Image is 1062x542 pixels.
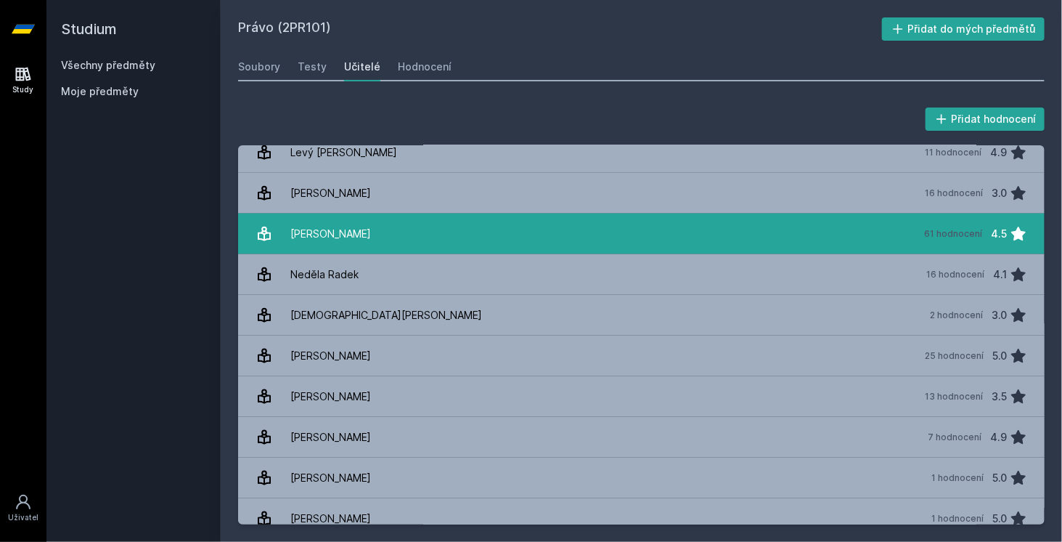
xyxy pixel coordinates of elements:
[238,336,1045,376] a: [PERSON_NAME] 25 hodnocení 5.0
[290,179,371,208] div: [PERSON_NAME]
[992,504,1007,533] div: 5.0
[926,269,984,280] div: 16 hodnocení
[8,512,38,523] div: Uživatel
[990,138,1007,167] div: 4.9
[398,52,452,81] a: Hodnocení
[3,486,44,530] a: Uživatel
[238,173,1045,214] a: [PERSON_NAME] 16 hodnocení 3.0
[991,219,1007,248] div: 4.5
[238,132,1045,173] a: Levý [PERSON_NAME] 11 hodnocení 4.9
[925,391,983,403] div: 13 hodnocení
[925,187,983,199] div: 16 hodnocení
[290,464,371,493] div: [PERSON_NAME]
[992,382,1007,411] div: 3.5
[992,464,1007,493] div: 5.0
[290,260,359,289] div: Neděla Radek
[290,382,371,411] div: [PERSON_NAME]
[925,350,984,362] div: 25 hodnocení
[238,458,1045,498] a: [PERSON_NAME] 1 hodnocení 5.0
[931,513,984,525] div: 1 hodnocení
[61,59,155,71] a: Všechny předměty
[238,52,280,81] a: Soubory
[990,423,1007,452] div: 4.9
[13,84,34,95] div: Study
[3,58,44,102] a: Study
[344,52,380,81] a: Učitelé
[882,17,1045,41] button: Přidat do mých předmětů
[930,310,983,321] div: 2 hodnocení
[931,472,984,484] div: 1 hodnocení
[238,17,882,41] h2: Právo (2PR101)
[992,341,1007,371] div: 5.0
[344,60,380,74] div: Učitelé
[290,341,371,371] div: [PERSON_NAME]
[992,179,1007,208] div: 3.0
[926,108,1045,131] button: Přidat hodnocení
[290,423,371,452] div: [PERSON_NAME]
[238,214,1045,254] a: [PERSON_NAME] 61 hodnocení 4.5
[238,376,1045,417] a: [PERSON_NAME] 13 hodnocení 3.5
[925,147,981,158] div: 11 hodnocení
[238,254,1045,295] a: Neděla Radek 16 hodnocení 4.1
[290,219,371,248] div: [PERSON_NAME]
[290,301,482,330] div: [DEMOGRAPHIC_DATA][PERSON_NAME]
[238,417,1045,458] a: [PERSON_NAME] 7 hodnocení 4.9
[238,60,280,74] div: Soubory
[290,504,371,533] div: [PERSON_NAME]
[238,498,1045,539] a: [PERSON_NAME] 1 hodnocení 5.0
[290,138,397,167] div: Levý [PERSON_NAME]
[993,260,1007,289] div: 4.1
[992,301,1007,330] div: 3.0
[924,228,982,240] div: 61 hodnocení
[61,84,139,99] span: Moje předměty
[928,432,981,443] div: 7 hodnocení
[238,295,1045,336] a: [DEMOGRAPHIC_DATA][PERSON_NAME] 2 hodnocení 3.0
[398,60,452,74] div: Hodnocení
[298,60,327,74] div: Testy
[298,52,327,81] a: Testy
